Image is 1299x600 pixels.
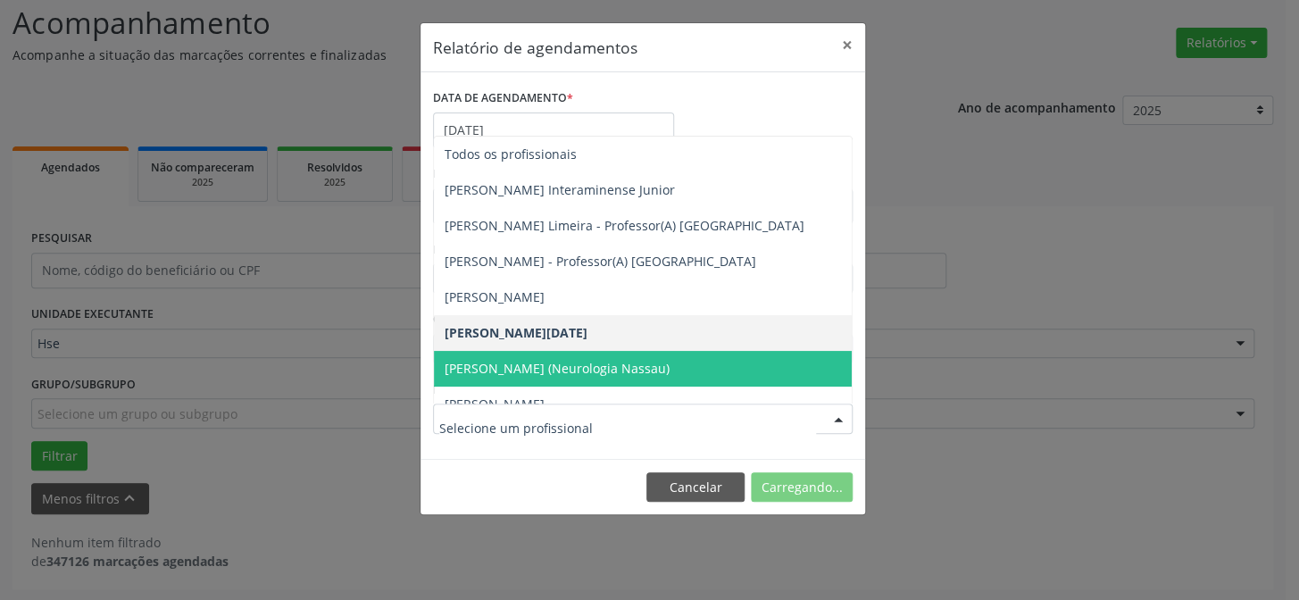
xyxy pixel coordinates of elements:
span: [PERSON_NAME] Interaminense Junior [445,181,675,198]
input: Selecione uma data ou intervalo [433,112,674,148]
button: Cancelar [646,472,745,503]
button: Close [829,23,865,67]
span: [PERSON_NAME] (Neurologia Nassau) [445,360,670,377]
span: [PERSON_NAME][DATE] [445,324,587,341]
span: Todos os profissionais [445,146,577,162]
span: [PERSON_NAME] - Professor(A) [GEOGRAPHIC_DATA] [445,253,756,270]
span: [PERSON_NAME] [445,288,545,305]
span: [PERSON_NAME] [445,396,545,412]
span: [PERSON_NAME] Limeira - Professor(A) [GEOGRAPHIC_DATA] [445,217,804,234]
h5: Relatório de agendamentos [433,36,637,59]
button: Carregando... [751,472,853,503]
input: Selecione um profissional [439,410,816,446]
label: DATA DE AGENDAMENTO [433,85,573,112]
